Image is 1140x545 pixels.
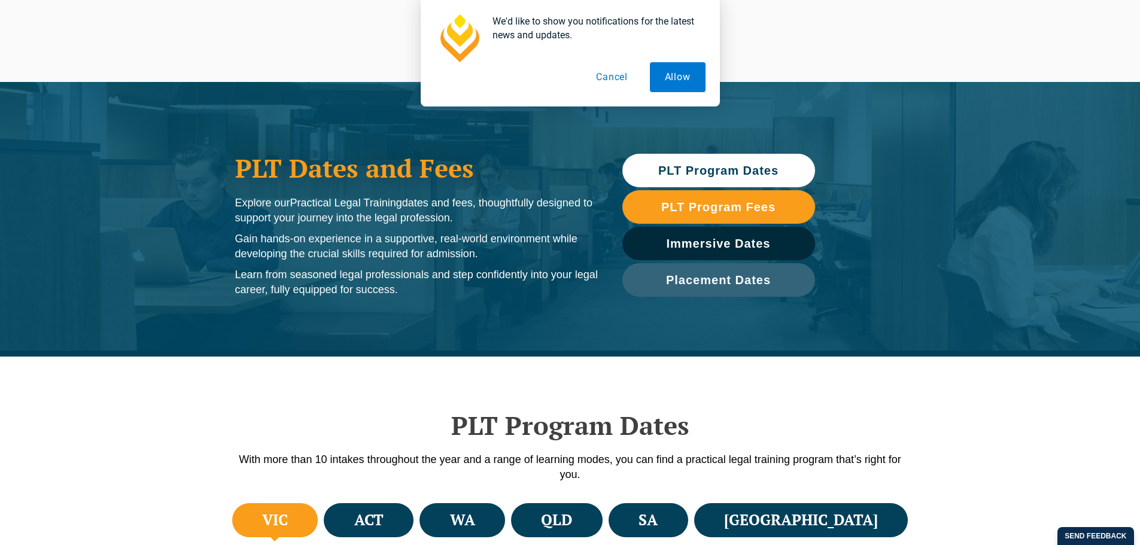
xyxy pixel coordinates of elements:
[667,238,771,249] span: Immersive Dates
[235,196,598,226] p: Explore our dates and fees, thoughtfully designed to support your journey into the legal profession.
[262,510,288,530] h4: VIC
[235,153,598,183] h1: PLT Dates and Fees
[622,154,815,187] a: PLT Program Dates
[235,267,598,297] p: Learn from seasoned legal professionals and step confidently into your legal career, fully equipp...
[229,452,911,482] p: With more than 10 intakes throughout the year and a range of learning modes, you can find a pract...
[450,510,475,530] h4: WA
[639,510,658,530] h4: SA
[658,165,779,176] span: PLT Program Dates
[541,510,572,530] h4: QLD
[229,410,911,440] h2: PLT Program Dates
[581,62,643,92] button: Cancel
[235,232,598,261] p: Gain hands-on experience in a supportive, real-world environment while developing the crucial ski...
[650,62,706,92] button: Allow
[435,14,483,62] img: notification icon
[290,197,402,209] span: Practical Legal Training
[661,201,776,213] span: PLT Program Fees
[354,510,384,530] h4: ACT
[666,274,771,286] span: Placement Dates
[622,190,815,224] a: PLT Program Fees
[724,510,878,530] h4: [GEOGRAPHIC_DATA]
[483,14,706,42] div: We'd like to show you notifications for the latest news and updates.
[622,227,815,260] a: Immersive Dates
[622,263,815,297] a: Placement Dates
